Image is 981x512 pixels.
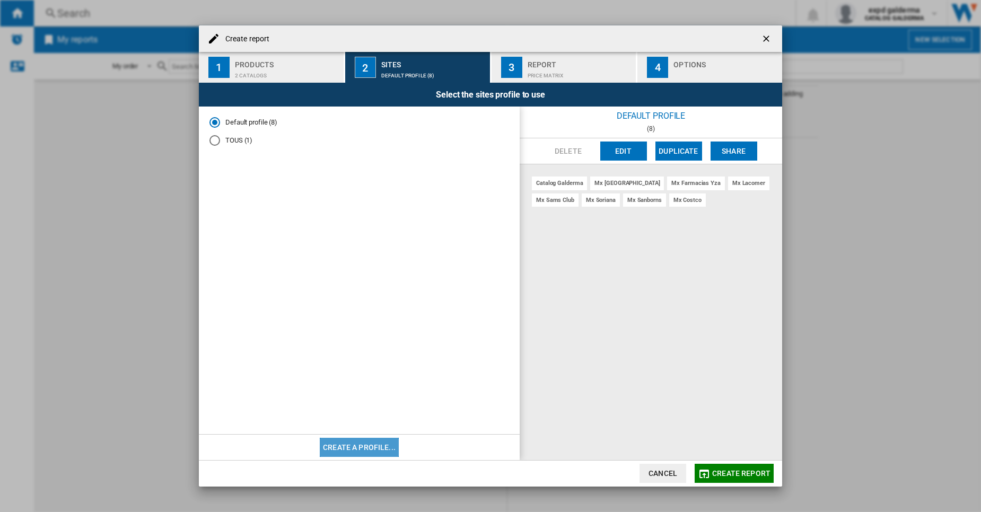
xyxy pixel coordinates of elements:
[712,469,770,478] span: Create report
[673,56,778,67] div: Options
[492,52,637,83] button: 3 Report Price Matrix
[520,125,782,133] div: (8)
[667,176,724,190] div: mx farmacias yza
[199,52,345,83] button: 1 Products 2 catalogs
[528,67,632,78] div: Price Matrix
[655,142,702,161] button: Duplicate
[235,56,339,67] div: Products
[640,464,686,483] button: Cancel
[711,142,757,161] button: Share
[757,28,778,49] button: getI18NText('BUTTONS.CLOSE_DIALOG')
[208,57,230,78] div: 1
[545,142,592,161] button: Delete
[728,176,769,190] div: mx lacomer
[669,193,706,207] div: mx costco
[532,176,587,190] div: catalog galderma
[582,193,620,207] div: mx soriana
[501,57,522,78] div: 3
[695,464,774,483] button: Create report
[320,438,399,457] button: Create a profile...
[209,117,509,127] md-radio-button: Default profile (8)
[355,57,376,78] div: 2
[220,34,269,45] h4: Create report
[381,67,486,78] div: Default profile (8)
[647,57,668,78] div: 4
[199,83,782,107] div: Select the sites profile to use
[381,56,486,67] div: Sites
[345,52,491,83] button: 2 Sites Default profile (8)
[235,67,339,78] div: 2 catalogs
[600,142,647,161] button: Edit
[209,136,509,146] md-radio-button: TOUS (1)
[623,193,666,207] div: mx sanborns
[520,107,782,125] div: Default profile
[637,52,782,83] button: 4 Options
[532,193,579,207] div: mx sams club
[528,56,632,67] div: Report
[761,33,774,46] ng-md-icon: getI18NText('BUTTONS.CLOSE_DIALOG')
[590,176,664,190] div: mx [GEOGRAPHIC_DATA]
